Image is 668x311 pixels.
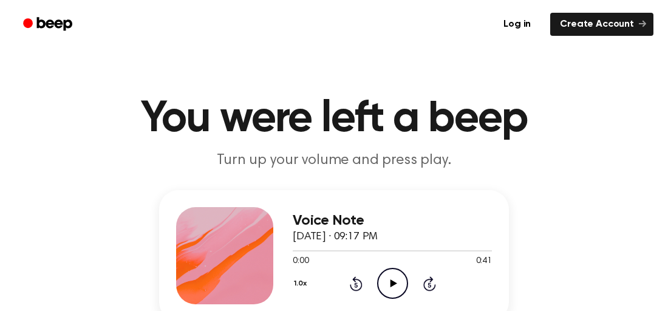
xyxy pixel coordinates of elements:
a: Log in [491,10,543,38]
h1: You were left a beep [23,97,645,141]
a: Beep [15,13,83,36]
a: Create Account [550,13,653,36]
h3: Voice Note [293,213,492,229]
button: 1.0x [293,273,311,294]
p: Turn up your volume and press play. [101,151,567,171]
span: 0:00 [293,255,308,268]
span: [DATE] · 09:17 PM [293,231,378,242]
span: 0:41 [476,255,492,268]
